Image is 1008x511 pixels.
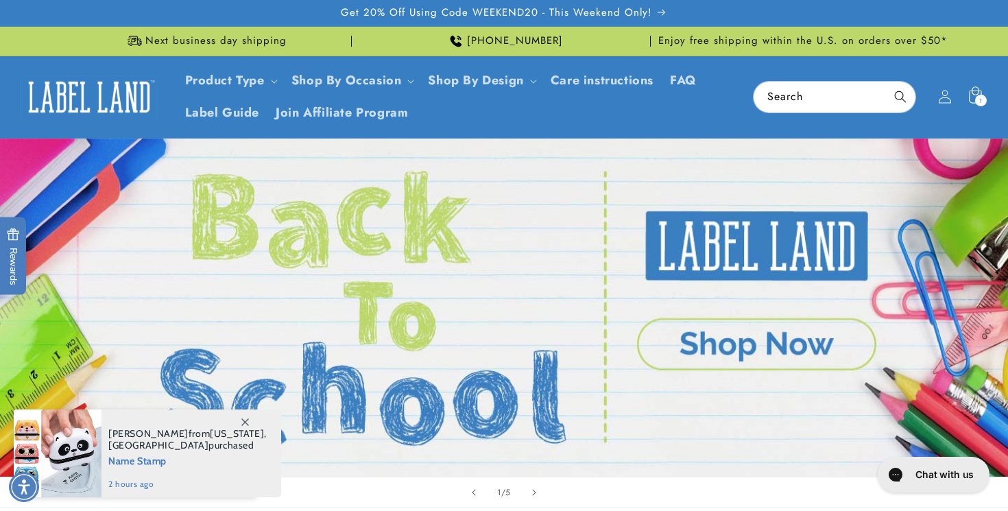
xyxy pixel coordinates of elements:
span: [US_STATE] [210,427,264,440]
a: FAQ [662,64,705,97]
a: Label Land [16,71,163,123]
span: from , purchased [108,428,267,451]
span: FAQ [670,73,697,88]
span: Shop By Occasion [291,73,402,88]
summary: Shop By Design [420,64,542,97]
span: [PHONE_NUMBER] [467,34,563,48]
span: [PERSON_NAME] [108,427,189,440]
button: Next slide [519,477,549,508]
img: Label Land [21,75,158,118]
span: Get 20% Off Using Code WEEKEND20 - This Weekend Only! [341,6,652,20]
span: Join Affiliate Program [276,105,408,121]
span: Enjoy free shipping within the U.S. on orders over $50* [658,34,948,48]
span: Next business day shipping [145,34,287,48]
span: [GEOGRAPHIC_DATA] [108,439,208,451]
span: 1 [497,486,501,499]
a: Join Affiliate Program [267,97,416,129]
a: Care instructions [542,64,662,97]
div: Announcement [58,27,352,56]
iframe: Gorgias live chat messenger [871,452,994,497]
a: Label Guide [177,97,268,129]
div: Announcement [357,27,651,56]
span: Rewards [7,228,20,285]
div: Announcement [656,27,950,56]
span: 1 [979,95,983,106]
span: Care instructions [551,73,653,88]
button: Search [885,82,915,112]
button: Previous slide [459,477,489,508]
span: 5 [505,486,511,499]
span: Label Guide [185,105,260,121]
a: Product Type [185,71,265,89]
summary: Product Type [177,64,283,97]
a: Shop By Design [428,71,523,89]
div: Accessibility Menu [9,472,39,502]
span: / [501,486,506,499]
summary: Shop By Occasion [283,64,420,97]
